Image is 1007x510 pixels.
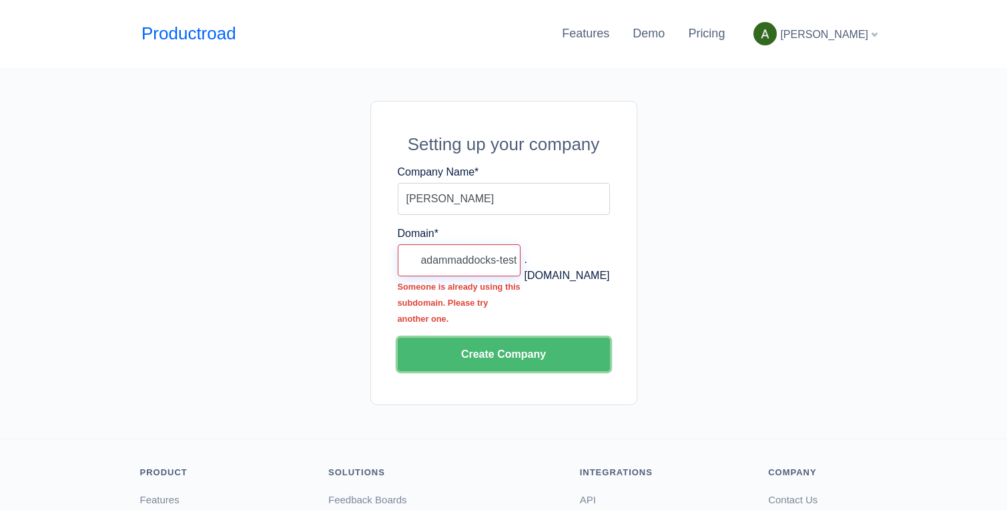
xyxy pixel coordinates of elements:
div: Setting up your company [398,132,610,158]
div: Integrations [580,466,749,479]
input: your-product [398,244,521,276]
a: API [580,494,596,505]
input: Company or Product [398,183,610,215]
img: Adam Maddocks userpic [753,22,777,45]
div: Company [768,466,874,479]
div: Solutions [328,466,560,479]
a: Pricing [688,27,725,40]
span: [PERSON_NAME] [780,29,868,40]
button: Create Company [398,338,610,371]
label: Domain [398,226,438,242]
strong: Someone is already using this subdomain. Please try another one. [398,282,521,324]
div: Product [140,466,309,479]
label: Company Name [398,164,479,180]
a: Contact Us [768,494,817,505]
div: .[DOMAIN_NAME] [521,226,609,252]
a: Demo [633,27,665,40]
div: [PERSON_NAME] [748,17,882,51]
a: Feedback Boards [328,494,407,505]
a: Productroad [141,21,236,47]
a: Features [140,494,180,505]
a: Features [562,27,609,40]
